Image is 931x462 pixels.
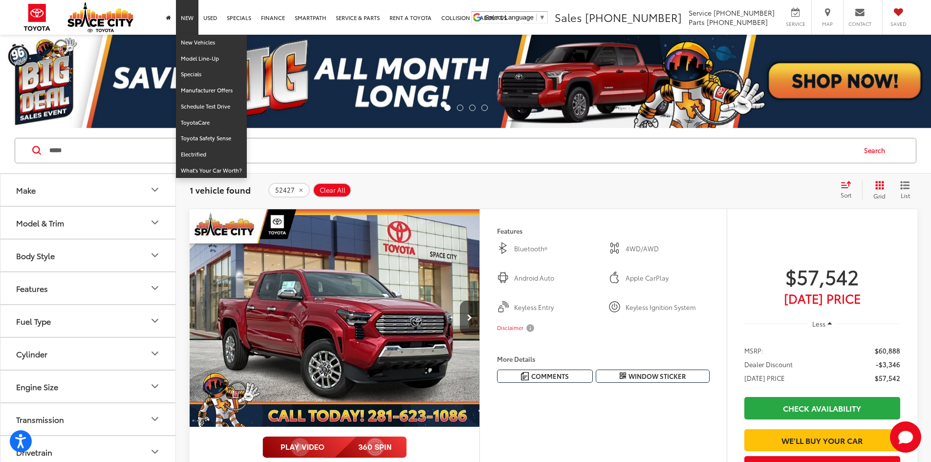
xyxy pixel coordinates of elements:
[460,301,479,335] button: Next image
[848,21,871,27] span: Contact
[176,163,247,178] a: What's Your Car Worth?
[0,240,176,271] button: Body StyleBody Style
[48,139,855,162] input: Search by Make, Model, or Keyword
[16,218,64,227] div: Model & Trim
[0,338,176,370] button: CylinderCylinder
[0,207,176,239] button: Model & TrimModel & Trim
[808,315,837,333] button: Less
[744,373,785,383] span: [DATE] PRICE
[876,359,900,369] span: -$3,346
[875,346,900,355] span: $60,888
[514,273,598,283] span: Android Auto
[497,324,523,332] span: Disclaimer
[149,413,161,425] div: Transmission
[176,51,247,67] a: Model Line-Up
[189,209,480,427] div: 2025 Toyota Tacoma i-FORCE MAX Limited i-FORCE MAX 0
[176,115,247,131] a: ToyotaCare
[16,415,64,424] div: Transmission
[714,8,775,18] span: [PHONE_NUMBER]
[836,180,862,200] button: Select sort value
[176,99,247,115] a: Schedule Test Drive
[0,272,176,304] button: FeaturesFeatures
[626,273,710,283] span: Apple CarPlay
[875,373,900,383] span: $57,542
[521,372,529,380] img: Comments
[320,186,346,194] span: Clear All
[531,372,569,381] span: Comments
[0,305,176,337] button: Fuel TypeFuel Type
[890,421,921,453] svg: Start Chat
[16,284,48,293] div: Features
[862,180,893,200] button: Grid View
[16,382,58,391] div: Engine Size
[176,83,247,99] a: Manufacturer Offers
[626,244,710,254] span: 4WD/AWD
[0,371,176,402] button: Engine SizeEngine Size
[744,397,900,419] a: Check Availability
[16,447,52,457] div: Drivetrain
[626,303,710,312] span: Keyless Ignition System
[16,349,47,358] div: Cylinder
[0,403,176,435] button: TransmissionTransmission
[555,9,582,25] span: Sales
[893,180,917,200] button: List View
[16,185,36,195] div: Make
[744,359,793,369] span: Dealer Discount
[784,21,806,27] span: Service
[596,370,710,383] button: Window Sticker
[689,17,705,27] span: Parts
[149,217,161,228] div: Model & Trim
[149,446,161,458] div: Drivetrain
[313,183,351,198] button: Clear All
[817,21,838,27] span: Map
[67,2,133,32] img: Space City Toyota
[497,355,710,362] h4: More Details
[149,249,161,261] div: Body Style
[0,174,176,206] button: MakeMake
[900,191,910,199] span: List
[149,184,161,196] div: Make
[497,227,710,234] h4: Features
[744,346,763,355] span: MSRP:
[539,14,545,21] span: ▼
[149,282,161,294] div: Features
[176,147,247,163] a: Electrified
[707,17,768,27] span: [PHONE_NUMBER]
[744,264,900,288] span: $57,542
[149,348,161,359] div: Cylinder
[176,131,247,147] a: Toyota Safety Sense
[514,244,598,254] span: Bluetooth®
[149,315,161,327] div: Fuel Type
[16,251,55,260] div: Body Style
[275,186,295,194] span: 52427
[268,183,310,198] button: remove 52427
[262,437,407,458] img: full motion video
[485,14,534,21] span: Select Language
[149,380,161,392] div: Engine Size
[176,35,247,51] a: New Vehicles
[190,184,251,196] span: 1 vehicle found
[497,318,536,338] button: Disclaimer
[16,316,51,326] div: Fuel Type
[855,138,899,163] button: Search
[189,209,480,427] a: 2025 Toyota Tacoma i-FORCE MAX Limited i-FORCE MAX2025 Toyota Tacoma i-FORCE MAX Limited i-FORCE ...
[812,319,825,328] span: Less
[536,14,537,21] span: ​
[744,429,900,451] a: We'll Buy Your Car
[514,303,598,312] span: Keyless Entry
[744,293,900,303] span: [DATE] Price
[585,9,682,25] span: [PHONE_NUMBER]
[176,66,247,83] a: Specials
[890,421,921,453] button: Toggle Chat Window
[888,21,909,27] span: Saved
[189,209,480,428] img: 2025 Toyota Tacoma i-FORCE MAX Limited i-FORCE MAX
[873,192,886,200] span: Grid
[497,370,593,383] button: Comments
[485,14,545,21] a: Select Language​
[620,372,626,380] i: Window Sticker
[841,191,851,199] span: Sort
[689,8,712,18] span: Service
[628,372,686,381] span: Window Sticker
